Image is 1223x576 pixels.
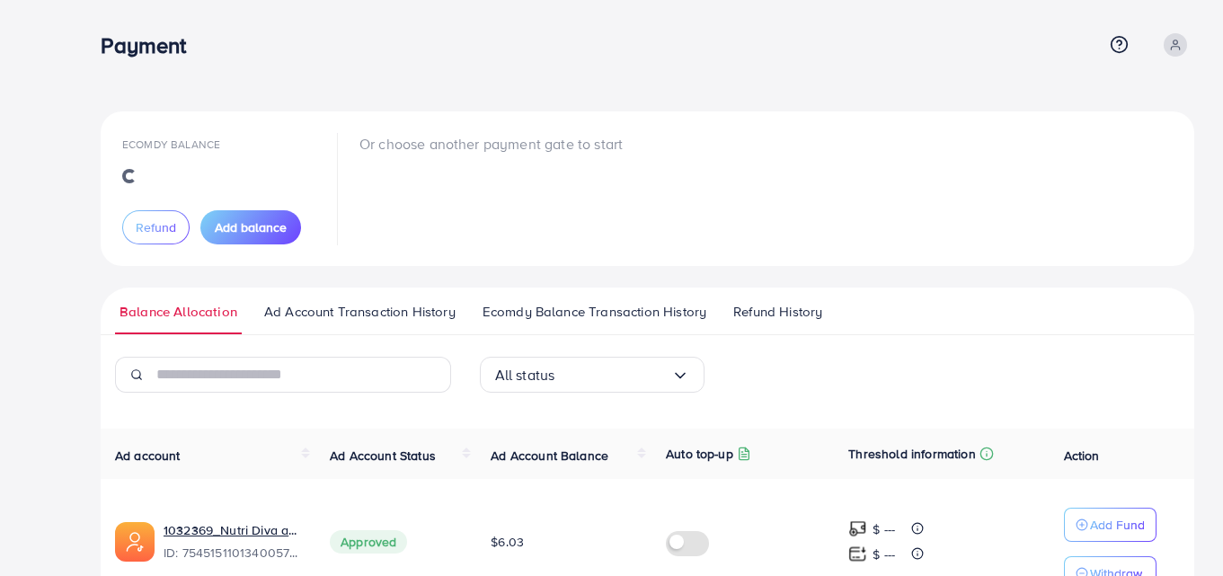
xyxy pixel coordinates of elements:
[848,545,867,563] img: top-up amount
[122,210,190,244] button: Refund
[122,137,220,152] span: Ecomdy Balance
[164,521,301,563] div: <span class='underline'>1032369_Nutri Diva ad acc 1_1756742432079</span></br>7545151101340057601
[330,447,436,465] span: Ad Account Status
[200,210,301,244] button: Add balance
[264,302,456,322] span: Ad Account Transaction History
[1064,508,1157,542] button: Add Fund
[873,544,895,565] p: $ ---
[215,218,287,236] span: Add balance
[136,218,176,236] span: Refund
[666,443,733,465] p: Auto top-up
[164,544,301,562] span: ID: 7545151101340057601
[101,32,200,58] h3: Payment
[480,357,705,393] div: Search for option
[873,518,895,540] p: $ ---
[848,443,975,465] p: Threshold information
[483,302,706,322] span: Ecomdy Balance Transaction History
[733,302,822,322] span: Refund History
[491,447,608,465] span: Ad Account Balance
[164,521,301,539] a: 1032369_Nutri Diva ad acc 1_1756742432079
[848,519,867,538] img: top-up amount
[1090,514,1145,536] p: Add Fund
[491,533,524,551] span: $6.03
[115,522,155,562] img: ic-ads-acc.e4c84228.svg
[330,530,407,554] span: Approved
[554,361,670,389] input: Search for option
[359,133,623,155] p: Or choose another payment gate to start
[495,361,555,389] span: All status
[120,302,237,322] span: Balance Allocation
[1064,447,1100,465] span: Action
[115,447,181,465] span: Ad account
